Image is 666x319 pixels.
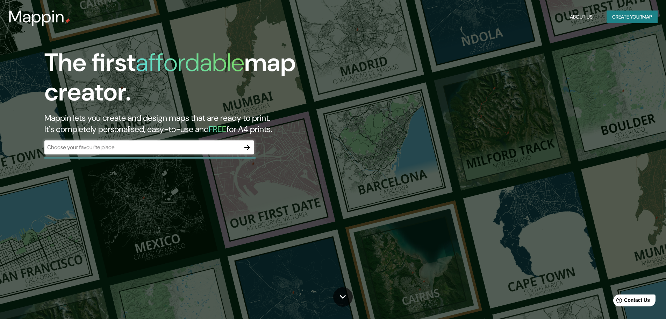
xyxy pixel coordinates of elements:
h2: Mappin lets you create and design maps that are ready to print. It's completely personalised, eas... [44,112,378,135]
button: About Us [567,11,595,23]
button: Create yourmap [607,11,658,23]
input: Choose your favourite place [44,143,240,151]
h1: The first map creator. [44,48,378,112]
img: mappin-pin [65,18,70,24]
h3: Mappin [8,7,65,27]
h1: affordable [136,46,244,79]
h5: FREE [209,124,227,134]
iframe: Help widget launcher [604,292,658,311]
